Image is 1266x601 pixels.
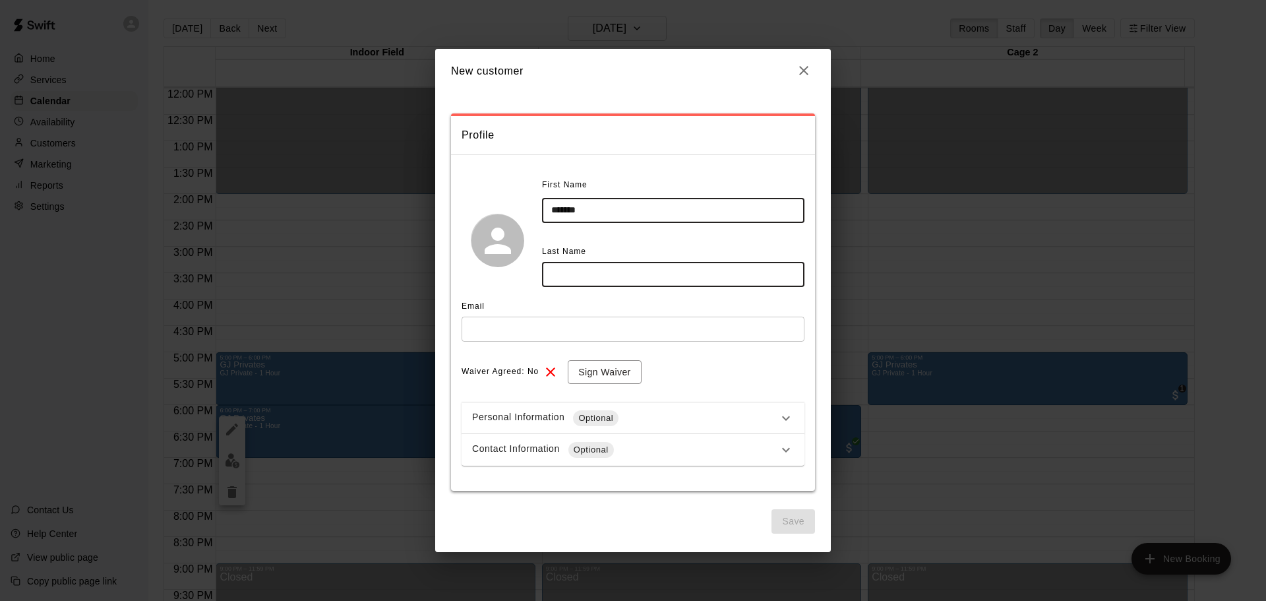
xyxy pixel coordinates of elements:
[542,175,588,196] span: First Name
[573,412,618,425] span: Optional
[462,301,485,311] span: Email
[462,434,804,466] div: Contact InformationOptional
[462,362,539,383] span: Waiver Agreed: No
[472,410,778,426] div: Personal Information
[568,360,641,385] button: Sign Waiver
[542,247,586,256] span: Last Name
[472,442,778,458] div: Contact Information
[462,127,804,144] span: Profile
[462,402,804,434] div: Personal InformationOptional
[568,443,614,457] span: Optional
[451,63,524,80] h6: New customer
